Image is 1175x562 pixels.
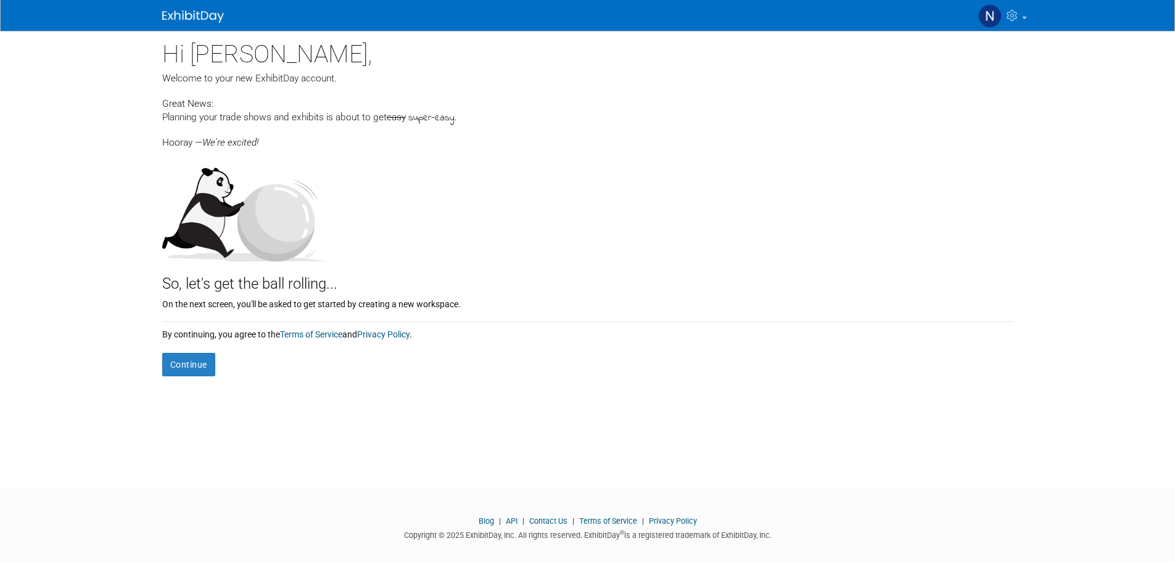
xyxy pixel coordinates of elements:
[579,516,637,526] a: Terms of Service
[506,516,517,526] a: API
[569,516,577,526] span: |
[162,96,1013,110] div: Great News:
[496,516,504,526] span: |
[387,112,406,123] span: easy
[162,72,1013,85] div: Welcome to your new ExhibitDay account.
[639,516,647,526] span: |
[479,516,494,526] a: Blog
[978,4,1002,28] img: Nicholas Murphy
[202,137,258,148] span: We're excited!
[162,125,1013,149] div: Hooray —
[529,516,567,526] a: Contact Us
[408,111,455,125] span: super-easy
[162,322,1013,341] div: By continuing, you agree to the and .
[162,155,329,262] img: Let's get the ball rolling
[162,31,1013,72] div: Hi [PERSON_NAME],
[162,10,224,23] img: ExhibitDay
[620,529,624,536] sup: ®
[162,110,1013,125] div: Planning your trade shows and exhibits is about to get .
[280,329,342,339] a: Terms of Service
[649,516,697,526] a: Privacy Policy
[357,329,410,339] a: Privacy Policy
[162,295,1013,310] div: On the next screen, you'll be asked to get started by creating a new workspace.
[519,516,527,526] span: |
[162,262,1013,295] div: So, let's get the ball rolling...
[162,353,215,376] button: Continue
